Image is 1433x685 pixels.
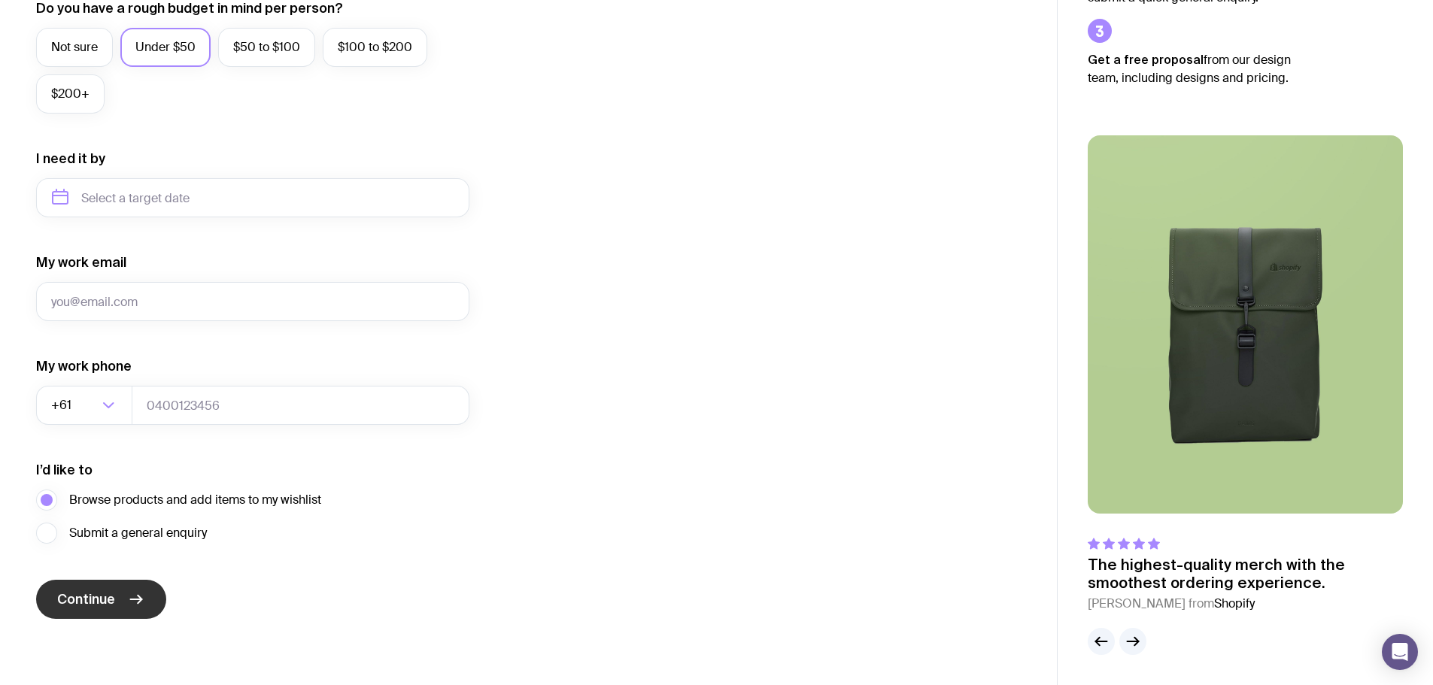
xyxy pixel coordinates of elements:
label: $200+ [36,74,105,114]
label: Under $50 [120,28,211,67]
span: Shopify [1214,596,1255,611]
span: Continue [57,590,115,608]
label: $100 to $200 [323,28,427,67]
label: My work phone [36,357,132,375]
span: Browse products and add items to my wishlist [69,491,321,509]
input: Search for option [74,386,98,425]
input: 0400123456 [132,386,469,425]
p: from our design team, including designs and pricing. [1088,50,1313,87]
label: $50 to $100 [218,28,315,67]
p: The highest-quality merch with the smoothest ordering experience. [1088,556,1403,592]
strong: Get a free proposal [1088,53,1204,66]
label: I need it by [36,150,105,168]
button: Continue [36,580,166,619]
div: Search for option [36,386,132,425]
span: Submit a general enquiry [69,524,207,542]
cite: [PERSON_NAME] from [1088,595,1403,613]
div: Open Intercom Messenger [1382,634,1418,670]
input: you@email.com [36,282,469,321]
label: Not sure [36,28,113,67]
label: My work email [36,253,126,271]
span: +61 [51,386,74,425]
label: I’d like to [36,461,93,479]
input: Select a target date [36,178,469,217]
